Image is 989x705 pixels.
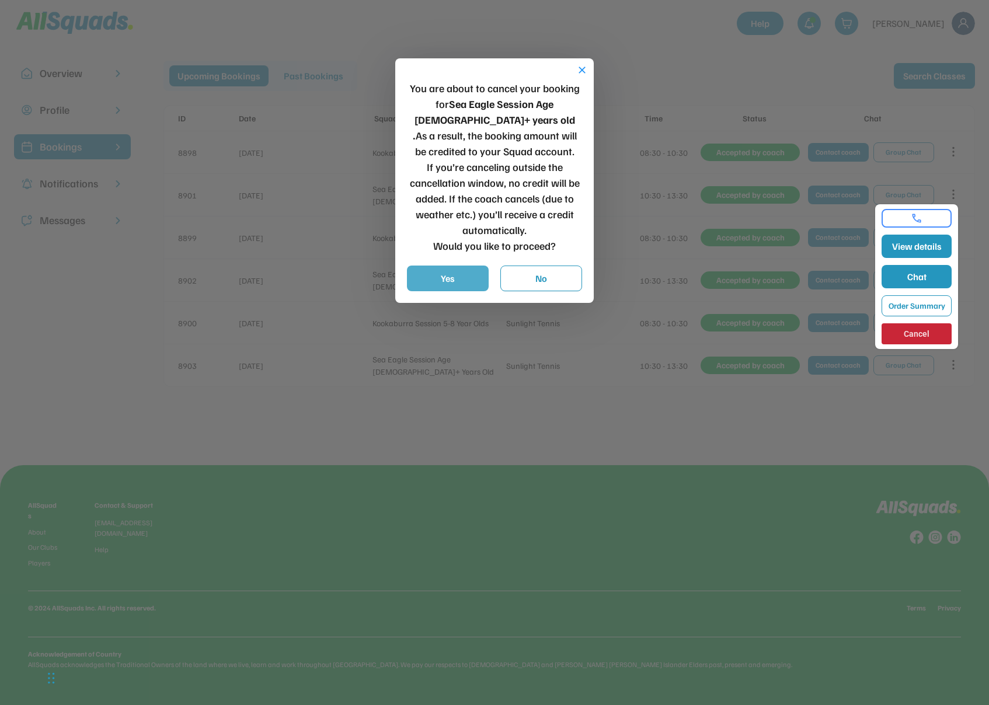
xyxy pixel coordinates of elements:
[882,235,952,258] button: View details
[882,265,952,288] button: Chat
[882,295,952,316] button: Order Summary
[500,266,582,291] button: No
[407,81,582,254] div: You are about to cancel your booking for As a result, the booking amount will be credited to your...
[882,323,952,344] button: Cancel
[407,266,489,291] button: Yes
[413,97,577,142] strong: Sea Eagle Session Age [DEMOGRAPHIC_DATA]+ years old .
[576,64,588,76] button: close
